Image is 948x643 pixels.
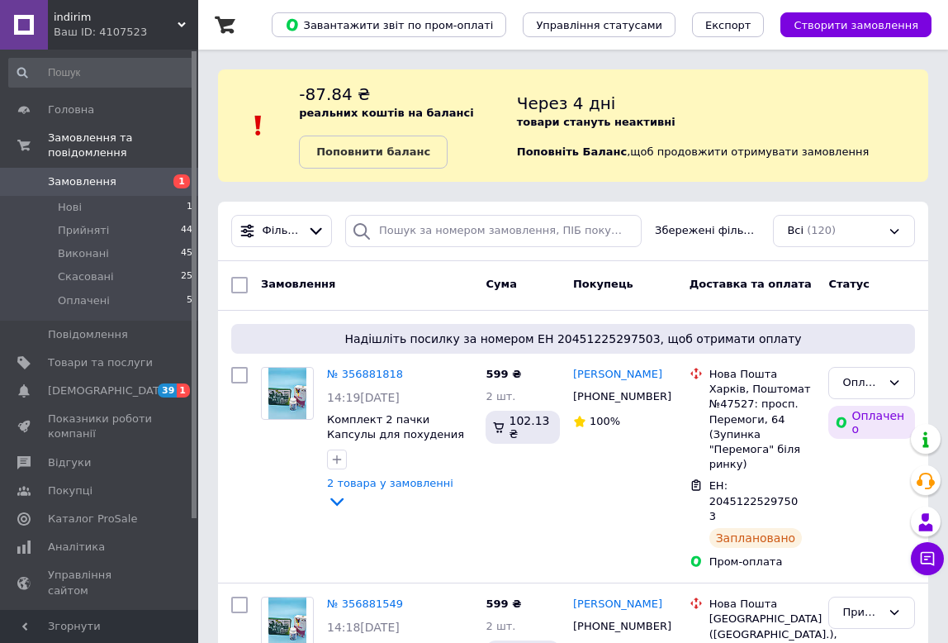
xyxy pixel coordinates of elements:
span: Створити замовлення [794,19,918,31]
span: Покупці [48,483,92,498]
span: Завантажити звіт по пром-оплаті [285,17,493,32]
span: Скасовані [58,269,114,284]
b: Поповнити баланс [316,145,430,158]
div: Заплановано [709,528,803,548]
span: 2 шт. [486,620,515,632]
a: Створити замовлення [764,18,931,31]
span: 39 [158,383,177,398]
a: Поповнити баланс [299,136,448,169]
input: Пошук за номером замовлення, ПІБ покупця, номером телефону, Email, номером накладної [345,215,642,247]
span: Доставка та оплата [690,278,812,290]
span: Каталог ProSale [48,512,137,526]
button: Чат з покупцем [911,542,944,575]
button: Експорт [692,12,765,37]
div: Нова Пошта [709,597,816,612]
span: 1 [173,174,190,188]
span: 14:18[DATE] [327,621,400,634]
span: Фільтри [263,223,301,239]
span: Замовлення [261,278,335,290]
span: ЕН: 20451225297503 [709,479,799,522]
span: Cума [486,278,516,290]
button: Створити замовлення [780,12,931,37]
div: Нова Пошта [709,367,816,382]
span: 100% [590,415,620,427]
span: Замовлення [48,174,116,189]
a: № 356881549 [327,598,403,610]
a: [PERSON_NAME] [573,597,662,612]
div: Оплачено [842,374,881,392]
span: Через 4 дні [517,93,616,113]
div: [PHONE_NUMBER] [570,386,664,407]
span: Замовлення та повідомлення [48,131,198,160]
div: Ваш ID: 4107523 [54,25,198,40]
span: 2 шт. [486,390,515,402]
span: (120) [807,224,836,236]
b: Поповніть Баланс [517,145,627,158]
div: Харків, Поштомат №47527: просп. Перемоги, 64 (Зупинка "Перемога" біля ринку) [709,382,816,472]
a: Комплект 2 пачки Капсулы для похудения жиросжигательдля зеленая бомба похудения 60 капсул +angel ... [327,413,464,517]
span: Аналітика [48,540,105,555]
span: Збережені фільтри: [655,223,760,239]
span: Управління статусами [536,19,662,31]
span: -87.84 ₴ [299,84,370,104]
img: Фото товару [268,368,307,419]
b: товари стануть неактивні [517,116,675,128]
button: Управління статусами [523,12,675,37]
span: Всі [787,223,803,239]
div: , щоб продовжити отримувати замовлення [517,83,928,169]
span: 599 ₴ [486,368,521,380]
a: 2 товара у замовленні [327,477,453,507]
div: 102.13 ₴ [486,411,560,444]
div: Оплачено [828,406,915,439]
span: 25 [181,269,192,284]
div: [PHONE_NUMBER] [570,616,664,637]
input: Пошук [8,58,194,88]
a: [PERSON_NAME] [573,367,662,383]
span: Покупець [573,278,633,290]
span: Надішліть посилку за номером ЕН 20451225297503, щоб отримати оплату [238,331,908,347]
span: 5 [187,293,192,308]
button: Завантажити звіт по пром-оплаті [272,12,506,37]
a: № 356881818 [327,368,403,380]
span: 14:19[DATE] [327,391,400,404]
span: Головна [48,102,94,117]
span: Повідомлення [48,327,128,342]
span: 2 товара у замовленні [327,477,453,489]
span: indirim [54,10,178,25]
img: :exclamation: [246,113,271,138]
span: Статус [828,278,870,290]
span: Оплачені [58,293,110,308]
span: 45 [181,246,192,261]
span: Товари та послуги [48,355,153,370]
span: 1 [187,200,192,215]
span: Управління сайтом [48,568,153,598]
span: 44 [181,223,192,238]
span: Показники роботи компанії [48,412,153,441]
div: Пром-оплата [709,555,816,569]
span: [DEMOGRAPHIC_DATA] [48,383,170,398]
span: Виконані [58,246,109,261]
span: Експорт [705,19,751,31]
b: реальних коштів на балансі [299,107,474,119]
span: Прийняті [58,223,109,238]
div: Прийнято [842,604,881,622]
span: Відгуки [48,455,91,470]
a: Фото товару [261,367,314,420]
span: 1 [177,383,190,398]
span: Нові [58,200,82,215]
span: 599 ₴ [486,598,521,610]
